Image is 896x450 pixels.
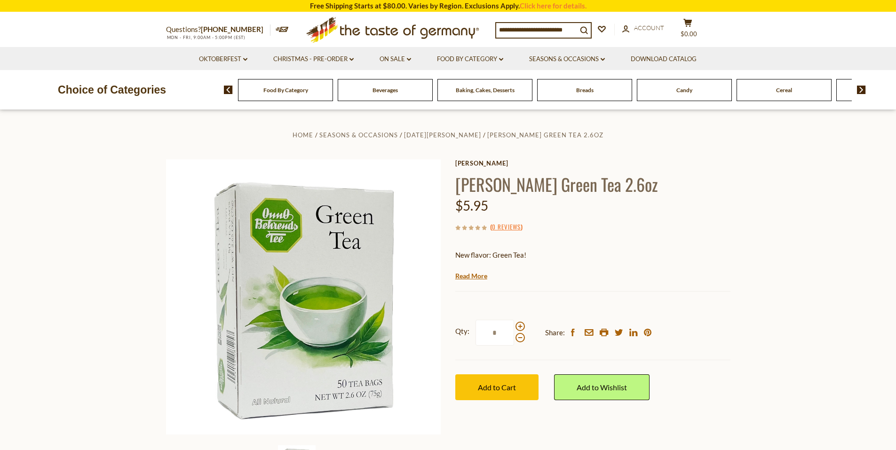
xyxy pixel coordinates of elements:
span: Add to Cart [478,383,516,392]
a: Seasons & Occasions [529,54,605,64]
a: [PERSON_NAME] Green Tea 2.6oz [487,131,603,139]
a: [PHONE_NUMBER] [201,25,263,33]
a: Baking, Cakes, Desserts [456,87,515,94]
a: On Sale [380,54,411,64]
a: Click here for details. [520,1,587,10]
a: Cereal [776,87,792,94]
a: Beverages [373,87,398,94]
p: [PERSON_NAME] is noted as all natural, herbal tea which is also caffeine free. [455,268,730,280]
span: MON - FRI, 9:00AM - 5:00PM (EST) [166,35,246,40]
a: Download Catalog [631,54,697,64]
a: [DATE][PERSON_NAME] [404,131,481,139]
a: Food By Category [263,87,308,94]
button: $0.00 [674,18,702,42]
img: next arrow [857,86,866,94]
p: New flavor: Green Tea! [455,249,730,261]
a: 0 Reviews [492,222,521,232]
a: [PERSON_NAME] [455,159,730,167]
span: Share: [545,327,565,339]
a: Christmas - PRE-ORDER [273,54,354,64]
a: Home [293,131,313,139]
button: Add to Cart [455,374,539,400]
a: Candy [676,87,692,94]
a: Food By Category [437,54,503,64]
span: Account [634,24,664,32]
a: Add to Wishlist [554,374,650,400]
a: Breads [576,87,594,94]
a: Account [622,23,664,33]
img: Onno Behrends Green Tea [166,159,441,434]
strong: Qty: [455,325,469,337]
span: ( ) [490,222,523,231]
a: Seasons & Occasions [319,131,398,139]
input: Qty: [476,320,514,346]
img: previous arrow [224,86,233,94]
a: Read More [455,271,487,281]
h1: [PERSON_NAME] Green Tea 2.6oz [455,174,730,195]
p: Questions? [166,24,270,36]
a: Oktoberfest [199,54,247,64]
span: $0.00 [681,30,697,38]
span: $5.95 [455,197,488,213]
